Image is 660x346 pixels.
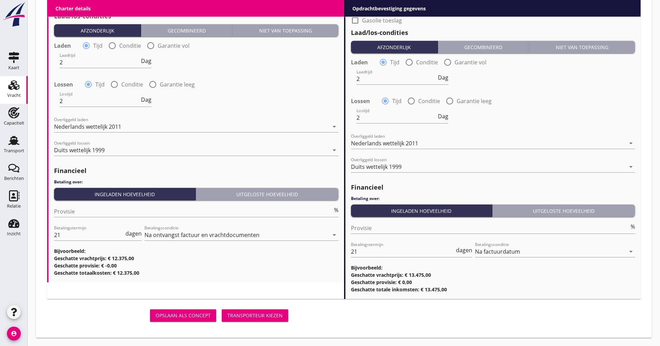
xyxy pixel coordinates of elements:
[235,27,335,34] div: Niet van toepassing
[455,247,472,253] div: dagen
[475,248,520,255] div: Na factuurdatum
[57,27,138,34] div: Afzonderlijk
[1,2,26,27] img: logo-small.a267ee39.svg
[627,163,635,171] i: arrow_drop_down
[362,7,467,14] label: Onder voorbehoud van voorgaande reis
[495,207,632,215] div: Uitgeloste hoeveelheid
[351,140,418,146] div: Nederlands wettelijk 2011
[54,147,105,153] div: Duits wettelijk 1999
[351,164,402,170] div: Duits wettelijk 1999
[357,73,437,84] input: Laadtijd
[351,41,438,53] button: Afzonderlijk
[529,41,635,53] button: Niet van toepassing
[351,279,635,286] h3: Geschatte provisie: € 0,00
[7,204,21,208] div: Relatie
[54,124,121,130] div: Nederlands wettelijk 2011
[629,224,635,229] div: %
[54,166,338,175] h2: Financieel
[160,81,195,88] label: Garantie leeg
[330,146,338,154] i: arrow_drop_down
[199,191,336,198] div: Uitgeloste hoeveelheid
[54,262,338,269] h3: Geschatte provisie: € -0,00
[4,176,24,181] div: Berichten
[57,191,193,198] div: Ingeladen hoeveelheid
[4,148,24,153] div: Transport
[54,255,338,262] h3: Geschatte vrachtprijs: € 12.375,00
[330,231,338,239] i: arrow_drop_down
[351,195,635,202] h4: Betaling over:
[54,206,333,217] input: Provisie
[95,81,105,88] label: Tijd
[150,309,216,322] button: Opslaan als concept
[54,81,73,88] strong: Lossen
[141,58,151,64] span: Dag
[222,309,288,322] button: Transporteur kiezen
[65,0,105,7] label: Gasolie toeslag
[492,204,635,217] button: Uitgeloste hoeveelheid
[438,75,448,80] span: Dag
[362,17,402,24] label: Gasolie toeslag
[438,41,529,53] button: Gecombineerd
[351,204,493,217] button: Ingeladen hoeveelheid
[54,11,338,21] h2: Laad/los-condities
[351,271,635,279] h3: Geschatte vrachtprijs: € 13.475,00
[457,98,492,104] label: Garantie leeg
[354,44,435,51] div: Afzonderlijk
[54,229,124,240] input: Betalingstermijn
[54,247,338,255] h3: Bijvoorbeeld:
[627,139,635,147] i: arrow_drop_down
[351,222,630,234] input: Provisie
[141,97,151,102] span: Dag
[351,59,368,66] strong: Laden
[532,44,632,51] div: Niet van toepassing
[54,269,338,276] h3: Geschatte totaalkosten: € 12.375,00
[54,179,338,185] h4: Betaling over:
[93,42,103,49] label: Tijd
[144,232,259,238] div: Na ontvangst factuur en vrachtdocumenten
[60,95,140,107] input: Lostijd
[119,42,141,49] label: Conditie
[158,42,190,49] label: Garantie vol
[124,231,142,236] div: dagen
[627,247,635,256] i: arrow_drop_down
[8,65,19,70] div: Kaart
[354,207,490,215] div: Ingeladen hoeveelheid
[441,44,526,51] div: Gecombineerd
[232,24,338,37] button: Niet van toepassing
[351,28,635,37] h2: Laad/los-condities
[351,286,635,293] h3: Geschatte totale inkomsten: € 13.475,00
[7,93,21,98] div: Vracht
[390,59,399,66] label: Tijd
[7,327,21,340] i: account_circle
[333,207,338,213] div: %
[330,122,338,131] i: arrow_drop_down
[4,121,24,125] div: Capaciteit
[7,231,21,236] div: Inzicht
[144,27,229,34] div: Gecombineerd
[196,188,338,200] button: Uitgeloste hoeveelheid
[438,113,448,119] span: Dag
[351,264,635,271] h3: Bijvoorbeeld:
[141,24,232,37] button: Gecombineerd
[54,42,71,49] strong: Laden
[227,312,283,319] div: Transporteur kiezen
[351,98,370,104] strong: Lossen
[54,188,196,200] button: Ingeladen hoeveelheid
[351,183,635,192] h2: Financieel
[156,312,211,319] div: Opslaan als concept
[416,59,438,66] label: Conditie
[54,24,141,37] button: Afzonderlijk
[351,246,455,257] input: Betalingstermijn
[121,81,143,88] label: Conditie
[392,98,402,104] label: Tijd
[60,57,140,68] input: Laadtijd
[418,98,440,104] label: Conditie
[357,112,437,123] input: Lostijd
[455,59,486,66] label: Garantie vol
